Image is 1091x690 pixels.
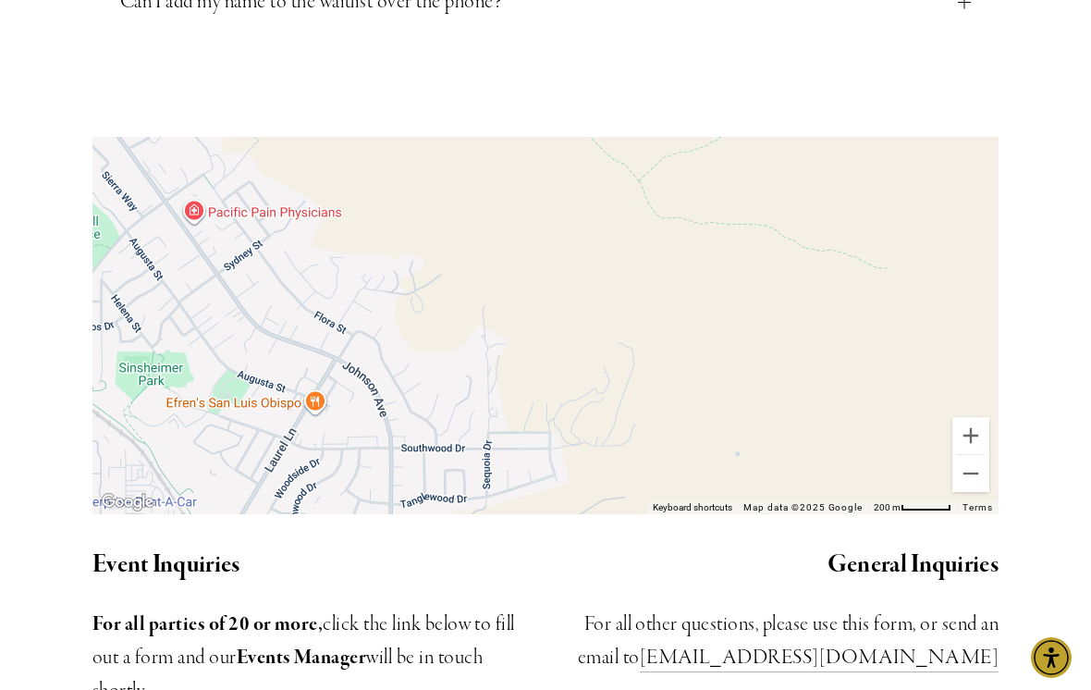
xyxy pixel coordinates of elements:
h2: Event Inquiries [92,546,530,585]
strong: For all parties of 20 or more, [92,611,323,637]
button: Keyboard shortcuts [653,501,732,514]
button: Zoom out [952,455,989,492]
span: Map data ©2025 Google [743,502,863,512]
button: Zoom in [952,417,989,454]
h2: General Inquiries [561,546,999,585]
strong: Events Manager [237,645,367,671]
a: Open this area in Google Maps (opens a new window) [97,490,158,514]
a: [EMAIL_ADDRESS][DOMAIN_NAME] [640,645,999,672]
img: Google [97,490,158,514]
button: Map Scale: 200 m per 51 pixels [868,501,957,514]
div: Accessibility Menu [1031,637,1072,678]
span: 200 m [874,502,901,512]
a: Terms [962,502,993,512]
h3: ​For all other questions, please use this form, or send an email to [561,608,999,674]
